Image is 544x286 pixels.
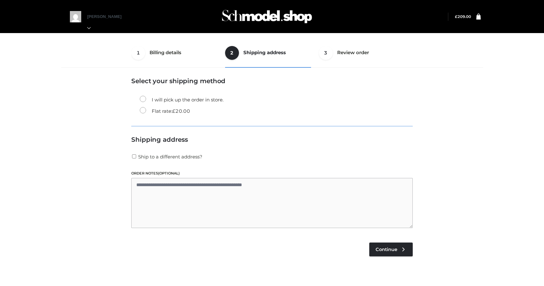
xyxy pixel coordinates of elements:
input: Ship to a different address? [131,154,137,158]
bdi: 20.00 [172,108,190,114]
a: £209.00 [455,14,471,19]
span: Continue [376,247,397,252]
label: Order notes [131,170,413,176]
bdi: 209.00 [455,14,471,19]
span: £ [172,108,175,114]
a: [PERSON_NAME] [87,14,128,30]
label: Flat rate: [140,107,190,115]
img: Schmodel Admin 964 [220,4,314,29]
span: £ [455,14,457,19]
span: Ship to a different address? [138,154,202,160]
a: Continue [369,243,413,256]
h3: Shipping address [131,136,413,143]
h3: Select your shipping method [131,77,413,85]
span: (optional) [158,171,180,175]
label: I will pick up the order in store. [140,96,224,104]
